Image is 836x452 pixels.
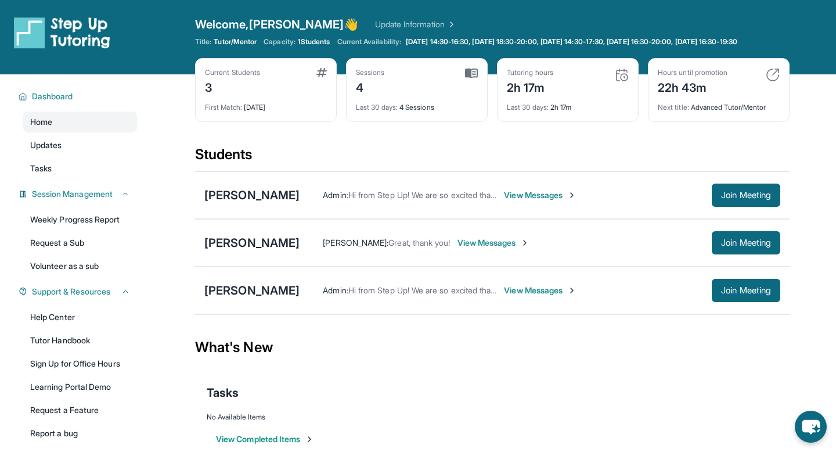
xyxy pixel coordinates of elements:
[658,96,780,112] div: Advanced Tutor/Mentor
[567,191,576,200] img: Chevron-Right
[323,285,348,295] span: Admin :
[30,139,62,151] span: Updates
[23,400,137,421] a: Request a Feature
[207,412,778,422] div: No Available Items
[23,330,137,351] a: Tutor Handbook
[23,423,137,444] a: Report a bug
[356,96,478,112] div: 4 Sessions
[316,68,327,77] img: card
[207,385,239,401] span: Tasks
[323,238,388,247] span: [PERSON_NAME] :
[766,68,780,82] img: card
[403,37,740,46] a: [DATE] 14:30-16:30, [DATE] 18:30-20:00, [DATE] 14:30-17:30, [DATE] 16:30-20:00, [DATE] 16:30-19:30
[32,188,113,200] span: Session Management
[504,189,576,201] span: View Messages
[406,37,737,46] span: [DATE] 14:30-16:30, [DATE] 18:30-20:00, [DATE] 14:30-17:30, [DATE] 16:30-20:00, [DATE] 16:30-19:30
[32,91,73,102] span: Dashboard
[721,192,771,199] span: Join Meeting
[195,145,790,171] div: Students
[465,68,478,78] img: card
[205,96,327,112] div: [DATE]
[356,68,385,77] div: Sessions
[712,184,780,207] button: Join Meeting
[615,68,629,82] img: card
[205,103,242,112] span: First Match :
[507,96,629,112] div: 2h 17m
[375,19,456,30] a: Update Information
[23,232,137,253] a: Request a Sub
[721,239,771,246] span: Join Meeting
[195,16,359,33] span: Welcome, [PERSON_NAME] 👋
[520,238,529,247] img: Chevron-Right
[712,279,780,302] button: Join Meeting
[204,187,300,203] div: [PERSON_NAME]
[23,209,137,230] a: Weekly Progress Report
[30,116,52,128] span: Home
[23,307,137,328] a: Help Center
[658,77,727,96] div: 22h 43m
[216,433,314,445] button: View Completed Items
[205,68,260,77] div: Current Students
[23,135,137,156] a: Updates
[23,353,137,374] a: Sign Up for Office Hours
[27,188,130,200] button: Session Management
[507,68,553,77] div: Tutoring hours
[195,322,790,373] div: What's New
[23,376,137,397] a: Learning Portal Demo
[721,287,771,294] span: Join Meeting
[356,103,398,112] span: Last 30 days :
[388,238,450,247] span: Great, thank you!
[27,91,130,102] button: Dashboard
[356,77,385,96] div: 4
[457,237,530,249] span: View Messages
[337,37,401,46] span: Current Availability:
[27,286,130,297] button: Support & Resources
[795,411,827,443] button: chat-button
[204,282,300,299] div: [PERSON_NAME]
[712,231,780,254] button: Join Meeting
[30,163,52,174] span: Tasks
[214,37,257,46] span: Tutor/Mentor
[195,37,211,46] span: Title:
[504,285,576,296] span: View Messages
[658,103,689,112] span: Next title :
[205,77,260,96] div: 3
[264,37,296,46] span: Capacity:
[23,256,137,277] a: Volunteer as a sub
[23,158,137,179] a: Tasks
[14,16,110,49] img: logo
[445,19,456,30] img: Chevron Right
[204,235,300,251] div: [PERSON_NAME]
[507,77,553,96] div: 2h 17m
[323,190,348,200] span: Admin :
[658,68,727,77] div: Hours until promotion
[507,103,549,112] span: Last 30 days :
[298,37,330,46] span: 1 Students
[23,112,137,132] a: Home
[32,286,110,297] span: Support & Resources
[567,286,576,295] img: Chevron-Right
